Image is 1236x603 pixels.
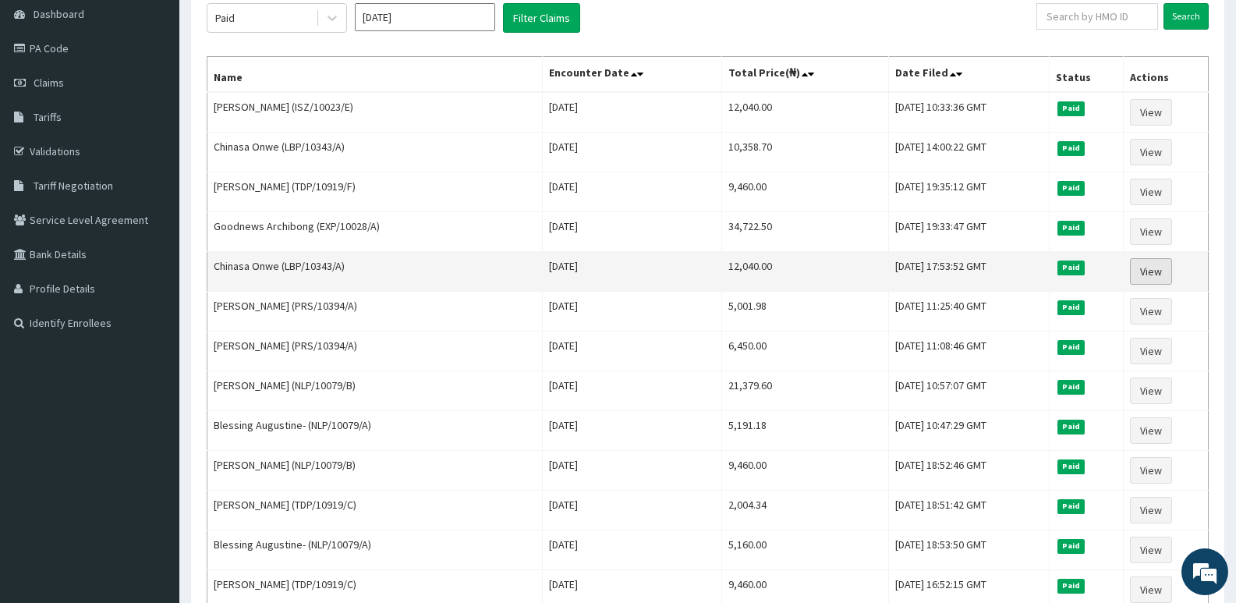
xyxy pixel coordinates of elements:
[207,451,543,491] td: [PERSON_NAME] (NLP/10079/B)
[888,172,1049,212] td: [DATE] 19:35:12 GMT
[888,451,1049,491] td: [DATE] 18:52:46 GMT
[722,252,888,292] td: 12,040.00
[1130,139,1172,165] a: View
[543,212,722,252] td: [DATE]
[1130,298,1172,325] a: View
[207,252,543,292] td: Chinasa Onwe (LBP/10343/A)
[1057,261,1085,275] span: Paid
[207,172,543,212] td: [PERSON_NAME] (TDP/10919/F)
[1130,258,1172,285] a: View
[1123,57,1208,93] th: Actions
[207,92,543,133] td: [PERSON_NAME] (ISZ/10023/E)
[722,451,888,491] td: 9,460.00
[1130,99,1172,126] a: View
[722,411,888,451] td: 5,191.18
[888,332,1049,371] td: [DATE] 11:08:46 GMT
[1057,380,1085,394] span: Paid
[1163,3,1209,30] input: Search
[888,57,1049,93] th: Date Filed
[722,491,888,530] td: 2,004.34
[1057,221,1085,235] span: Paid
[1057,459,1085,474] span: Paid
[722,371,888,411] td: 21,379.60
[888,530,1049,570] td: [DATE] 18:53:50 GMT
[722,57,888,93] th: Total Price(₦)
[207,292,543,332] td: [PERSON_NAME] (PRS/10394/A)
[543,491,722,530] td: [DATE]
[888,411,1049,451] td: [DATE] 10:47:29 GMT
[543,172,722,212] td: [DATE]
[1049,57,1123,93] th: Status
[1130,457,1172,484] a: View
[207,530,543,570] td: Blessing Augustine- (NLP/10079/A)
[1130,218,1172,245] a: View
[888,491,1049,530] td: [DATE] 18:51:42 GMT
[207,371,543,411] td: [PERSON_NAME] (NLP/10079/B)
[1057,141,1085,155] span: Paid
[722,332,888,371] td: 6,450.00
[722,212,888,252] td: 34,722.50
[888,92,1049,133] td: [DATE] 10:33:36 GMT
[722,133,888,172] td: 10,358.70
[1130,417,1172,444] a: View
[888,212,1049,252] td: [DATE] 19:33:47 GMT
[1057,539,1085,553] span: Paid
[1057,579,1085,593] span: Paid
[1130,497,1172,523] a: View
[722,530,888,570] td: 5,160.00
[543,530,722,570] td: [DATE]
[543,92,722,133] td: [DATE]
[34,179,113,193] span: Tariff Negotiation
[1130,338,1172,364] a: View
[543,292,722,332] td: [DATE]
[1130,378,1172,404] a: View
[207,411,543,451] td: Blessing Augustine- (NLP/10079/A)
[543,451,722,491] td: [DATE]
[543,133,722,172] td: [DATE]
[207,133,543,172] td: Chinasa Onwe (LBP/10343/A)
[503,3,580,33] button: Filter Claims
[888,371,1049,411] td: [DATE] 10:57:07 GMT
[543,371,722,411] td: [DATE]
[543,411,722,451] td: [DATE]
[543,252,722,292] td: [DATE]
[1057,101,1085,115] span: Paid
[1130,179,1172,205] a: View
[34,7,84,21] span: Dashboard
[34,110,62,124] span: Tariffs
[543,57,722,93] th: Encounter Date
[888,252,1049,292] td: [DATE] 17:53:52 GMT
[1057,420,1085,434] span: Paid
[34,76,64,90] span: Claims
[207,57,543,93] th: Name
[1130,537,1172,563] a: View
[207,332,543,371] td: [PERSON_NAME] (PRS/10394/A)
[722,172,888,212] td: 9,460.00
[722,92,888,133] td: 12,040.00
[207,491,543,530] td: [PERSON_NAME] (TDP/10919/C)
[722,292,888,332] td: 5,001.98
[355,3,495,31] input: Select Month and Year
[215,10,235,26] div: Paid
[888,292,1049,332] td: [DATE] 11:25:40 GMT
[1036,3,1158,30] input: Search by HMO ID
[1057,181,1085,195] span: Paid
[543,332,722,371] td: [DATE]
[207,212,543,252] td: Goodnews Archibong (EXP/10028/A)
[888,133,1049,172] td: [DATE] 14:00:22 GMT
[1057,340,1085,354] span: Paid
[1130,576,1172,603] a: View
[1057,499,1085,513] span: Paid
[1057,300,1085,314] span: Paid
